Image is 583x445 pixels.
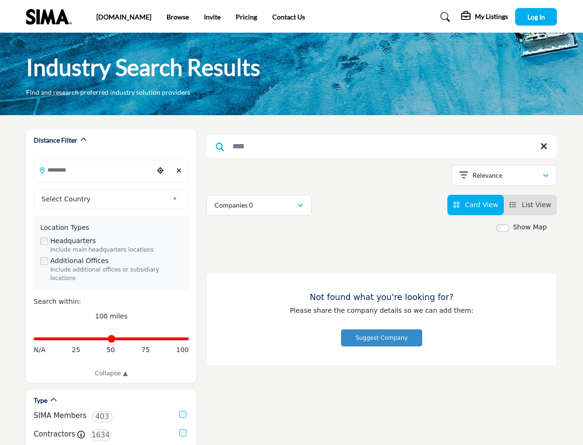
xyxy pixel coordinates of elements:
button: Companies 0 [206,195,312,216]
h3: Not found what you're looking for? [226,292,537,302]
span: 75 [141,345,150,355]
label: Contractors [34,429,75,440]
li: Card View [447,195,504,215]
input: SIMA Members checkbox [179,411,186,418]
div: Location Types [40,223,182,233]
label: Show Map [513,222,547,232]
label: SIMA Members [34,410,86,421]
a: Invite [204,13,221,21]
img: Site Logo [26,9,76,25]
span: Please share the company details so we can add them: [290,307,473,314]
div: Choose your current location [154,161,167,181]
span: Log In [527,13,545,21]
div: My Listings [461,11,508,23]
a: [DOMAIN_NAME] [96,13,151,21]
div: Include main headquarters locations [50,246,182,254]
a: Search [431,9,456,25]
a: Browse [167,13,189,21]
h5: My Listings [475,12,508,21]
li: List View [504,195,557,215]
a: Pricing [236,13,257,21]
a: View Card [453,201,499,209]
h2: Type [34,396,47,405]
span: 25 [72,345,80,355]
span: 1634 [90,429,111,441]
span: 100 [176,345,189,355]
a: View List [509,201,551,209]
h1: Industry Search Results [26,53,260,82]
button: Suggest Company [341,329,423,346]
span: 50 [107,345,115,355]
a: Contact Us [272,13,305,21]
p: Find and research preferred industry solution providers [26,88,190,97]
span: Suggest Company [356,335,408,341]
input: Contractors checkbox [179,429,186,436]
div: Include additional offices or subsidiary locations [50,266,182,283]
p: Relevance [472,171,502,180]
p: Companies 0 [214,200,253,210]
a: Collapse ▲ [34,369,189,378]
span: List View [522,201,551,209]
h2: Distance Filter [34,136,77,145]
span: N/A [34,345,46,355]
div: Clear search location [172,161,186,181]
label: Additional Offices [50,256,109,266]
button: Log In [515,8,557,26]
button: Relevance [452,165,557,186]
span: 100 miles [95,312,128,320]
div: Search within: [34,297,189,307]
input: Search Keyword [206,135,557,158]
label: Headquarters [50,236,96,246]
span: Card View [465,201,498,209]
span: Select Country [42,193,169,205]
input: Search Location [34,161,154,179]
span: 403 [92,411,113,423]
